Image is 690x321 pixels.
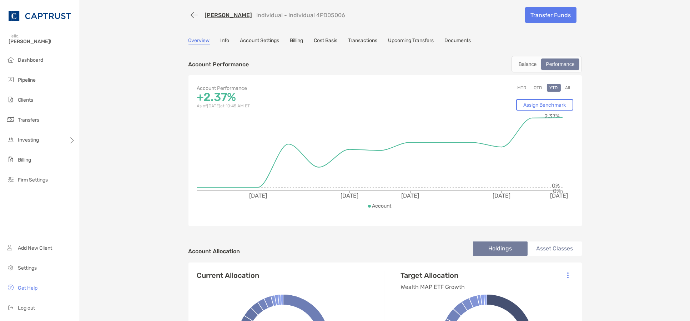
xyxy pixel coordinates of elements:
span: [PERSON_NAME]! [9,39,75,45]
div: Balance [515,59,541,69]
a: Upcoming Transfers [388,37,434,45]
a: Cost Basis [314,37,338,45]
span: Pipeline [18,77,36,83]
a: Overview [188,37,210,45]
img: Icon List Menu [567,272,569,279]
a: Assign Benchmark [516,99,573,111]
tspan: [DATE] [340,192,358,199]
tspan: [DATE] [249,192,267,199]
img: transfers icon [6,115,15,124]
img: add_new_client icon [6,243,15,252]
p: Account Performance [197,84,385,93]
span: Investing [18,137,39,143]
tspan: 0% [553,188,561,194]
p: Wealth MAP ETF Growth [401,282,465,291]
img: settings icon [6,263,15,272]
p: +2.37% [197,93,385,102]
img: dashboard icon [6,55,15,64]
img: get-help icon [6,283,15,292]
tspan: 0% [552,182,560,189]
span: Dashboard [18,57,43,63]
a: Info [221,37,230,45]
button: QTD [531,84,545,92]
a: Documents [445,37,471,45]
img: billing icon [6,155,15,164]
a: [PERSON_NAME] [205,12,252,19]
img: investing icon [6,135,15,144]
li: Holdings [473,241,528,256]
h4: Account Allocation [188,248,240,255]
div: Performance [542,59,578,69]
p: Account [372,202,391,210]
tspan: [DATE] [401,192,419,199]
p: Individual - Individual 4PD05006 [257,12,346,19]
img: clients icon [6,95,15,104]
span: Add New Client [18,245,52,251]
a: Transfer Funds [525,7,576,23]
button: YTD [547,84,561,92]
span: Clients [18,97,33,103]
p: Account Performance [188,60,249,69]
tspan: [DATE] [550,192,568,199]
p: As of [DATE] at 10:45 AM ET [197,102,385,111]
a: Transactions [348,37,378,45]
img: firm-settings icon [6,175,15,184]
span: Firm Settings [18,177,48,183]
h4: Target Allocation [401,271,465,280]
img: CAPTRUST Logo [9,3,71,29]
img: pipeline icon [6,75,15,84]
button: All [563,84,573,92]
button: MTD [515,84,529,92]
a: Account Settings [240,37,279,45]
div: segmented control [512,56,582,72]
span: Billing [18,157,31,163]
li: Asset Classes [528,241,582,256]
tspan: [DATE] [493,192,510,199]
span: Get Help [18,285,37,291]
span: Settings [18,265,37,271]
a: Billing [290,37,303,45]
tspan: 2.37% [544,113,560,119]
span: Transfers [18,117,39,123]
img: logout icon [6,303,15,312]
span: Log out [18,305,35,311]
h4: Current Allocation [197,271,260,280]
